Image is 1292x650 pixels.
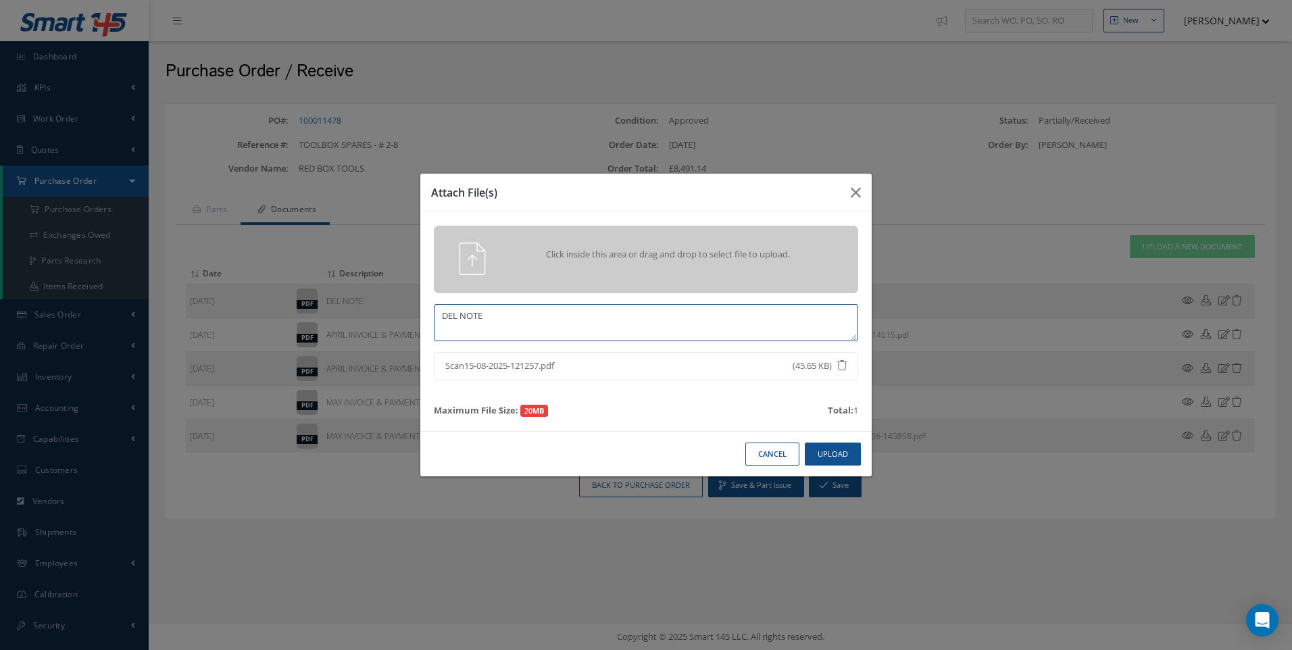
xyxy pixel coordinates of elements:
[532,405,544,416] strong: MB
[793,359,837,373] span: (45.65 KB)
[431,184,840,201] h3: Attach File(s)
[745,443,799,466] button: Cancel
[515,248,822,261] span: Click inside this area or drag and drop to select file to upload.
[1246,604,1278,636] div: Open Intercom Messenger
[805,443,861,466] button: Upload
[828,404,853,416] strong: Total:
[456,243,489,275] img: svg+xml;base64,PHN2ZyB4bWxucz0iaHR0cDovL3d3dy53My5vcmcvMjAwMC9zdmciIHhtbG5zOnhsaW5rPSJodHRwOi8vd3...
[434,404,518,416] strong: Maximum File Size:
[520,405,548,417] span: 20
[445,359,746,373] span: Scan15-08-2025-121257.pdf
[828,404,858,418] div: 1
